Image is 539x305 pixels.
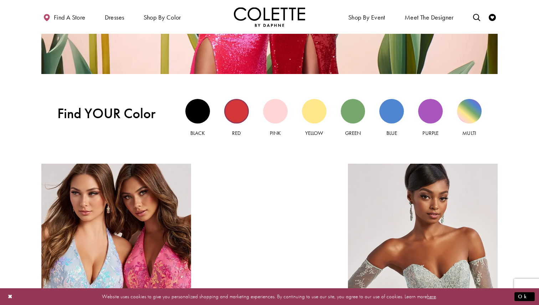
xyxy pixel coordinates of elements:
[462,130,476,137] span: Multi
[142,7,183,27] span: Shop by color
[185,99,210,137] a: Black view Black
[185,99,210,123] div: Black view
[405,14,454,21] span: Meet the designer
[224,99,249,137] a: Red view Red
[105,14,124,21] span: Dresses
[234,7,305,27] a: Visit Home Page
[4,290,16,303] button: Close Dialog
[263,99,288,137] a: Pink view Pink
[345,130,361,137] span: Green
[341,99,365,137] a: Green view Green
[41,7,87,27] a: Find a store
[403,7,456,27] a: Meet the designer
[418,99,443,137] a: Purple view Purple
[51,292,488,301] p: Website uses cookies to give you personalized shopping and marketing experiences. By continuing t...
[427,293,436,300] a: here
[302,99,327,137] a: Yellow view Yellow
[386,130,397,137] span: Blue
[422,130,438,137] span: Purple
[346,7,387,27] span: Shop By Event
[190,130,205,137] span: Black
[232,130,241,137] span: Red
[418,99,443,123] div: Purple view
[514,292,535,301] button: Submit Dialog
[305,130,323,137] span: Yellow
[457,99,482,123] div: Multi view
[341,99,365,123] div: Green view
[457,99,482,137] a: Multi view Multi
[348,14,385,21] span: Shop By Event
[224,99,249,123] div: Red view
[302,99,327,123] div: Yellow view
[234,7,305,27] img: Colette by Daphne
[54,14,86,21] span: Find a store
[57,105,169,122] span: Find YOUR Color
[263,99,288,123] div: Pink view
[379,99,404,137] a: Blue view Blue
[379,99,404,123] div: Blue view
[487,7,498,27] a: Check Wishlist
[144,14,181,21] span: Shop by color
[471,7,482,27] a: Toggle search
[270,130,281,137] span: Pink
[103,7,126,27] span: Dresses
